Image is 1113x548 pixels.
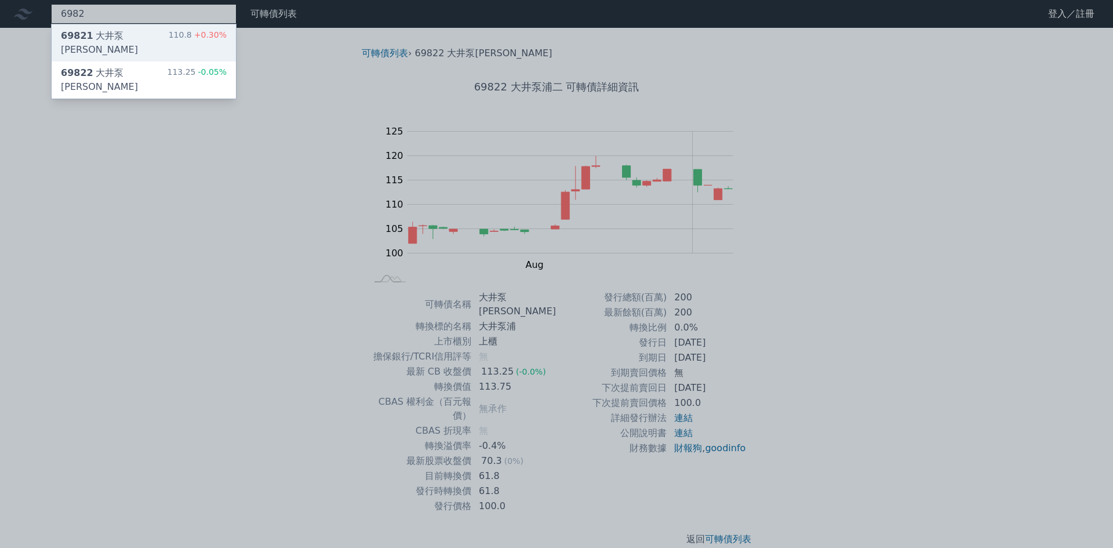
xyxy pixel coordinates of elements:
div: 大井泵[PERSON_NAME] [61,66,167,94]
span: 69822 [61,67,93,78]
span: +0.30% [192,30,227,39]
span: 69821 [61,30,93,41]
a: 69821大井泵[PERSON_NAME] 110.8+0.30% [52,24,236,61]
a: 69822大井泵[PERSON_NAME] 113.25-0.05% [52,61,236,99]
span: -0.05% [195,67,227,77]
div: 110.8 [169,29,227,57]
div: 大井泵[PERSON_NAME] [61,29,169,57]
div: 113.25 [167,66,227,94]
